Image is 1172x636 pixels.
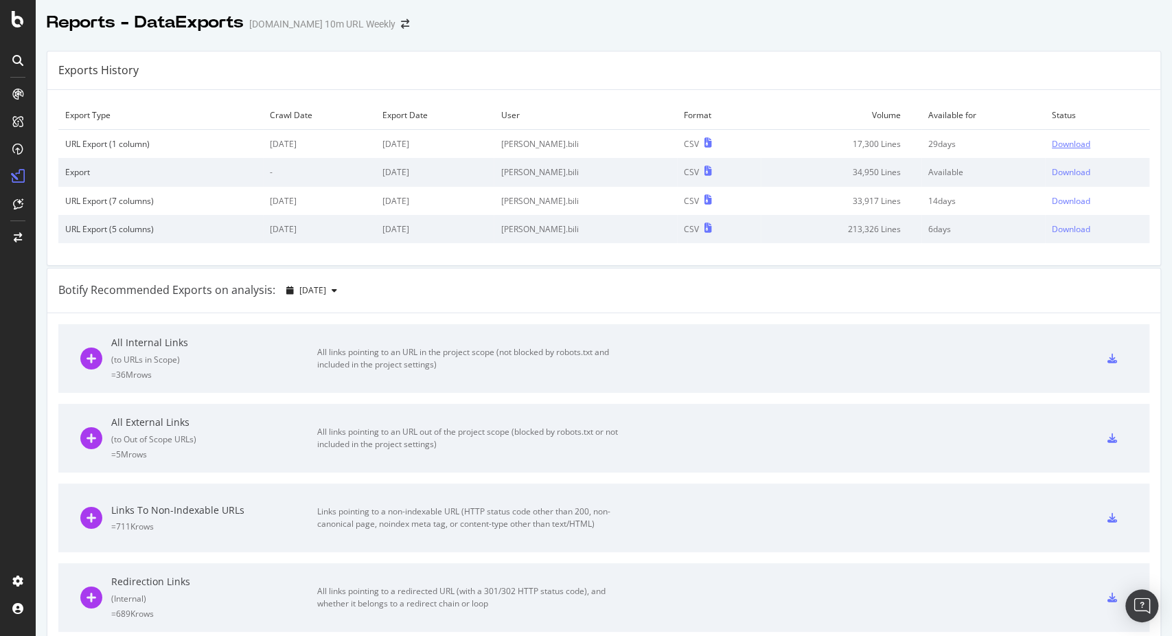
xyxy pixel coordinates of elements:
td: [PERSON_NAME].bili [494,130,676,159]
div: Exports History [58,63,139,78]
td: Status [1045,101,1149,130]
div: Available [928,166,1038,178]
td: [PERSON_NAME].bili [494,187,676,215]
a: Download [1052,138,1142,150]
div: All External Links [111,416,317,429]
td: 34,950 Lines [761,158,921,186]
a: Download [1052,195,1142,207]
div: = 5M rows [111,448,317,460]
div: Redirection Links [111,575,317,589]
div: All links pointing to an URL in the project scope (not blocked by robots.txt and included in the ... [317,346,626,371]
div: URL Export (5 columns) [65,223,256,235]
div: All links pointing to an URL out of the project scope (blocked by robots.txt or not included in t... [317,426,626,451]
td: 6 days [921,215,1045,243]
td: 14 days [921,187,1045,215]
div: csv-export [1107,354,1117,363]
div: Download [1052,195,1090,207]
div: = 36M rows [111,369,317,381]
div: csv-export [1107,513,1117,523]
td: [DATE] [376,158,494,186]
div: csv-export [1107,433,1117,443]
span: 2025 Aug. 24th [299,284,326,296]
td: User [494,101,676,130]
td: Available for [921,101,1045,130]
div: All Internal Links [111,336,317,350]
div: Botify Recommended Exports on analysis: [58,282,275,298]
td: 213,326 Lines [761,215,921,243]
a: Download [1052,223,1142,235]
div: Open Intercom Messenger [1125,589,1158,622]
td: [DATE] [376,187,494,215]
div: CSV [684,138,699,150]
div: ( to Out of Scope URLs ) [111,433,317,445]
div: URL Export (7 columns) [65,195,256,207]
div: Download [1052,138,1090,150]
td: [DATE] [376,215,494,243]
td: [PERSON_NAME].bili [494,215,676,243]
div: = 689K rows [111,608,317,620]
div: ( to URLs in Scope ) [111,354,317,365]
div: ( Internal ) [111,593,317,604]
div: CSV [684,195,699,207]
button: [DATE] [281,280,343,302]
td: Crawl Date [263,101,376,130]
td: [PERSON_NAME].bili [494,158,676,186]
div: Reports - DataExports [47,11,244,34]
div: Download [1052,166,1090,178]
td: [DATE] [263,215,376,243]
div: All links pointing to a redirected URL (with a 301/302 HTTP status code), and whether it belongs ... [317,585,626,610]
td: 33,917 Lines [761,187,921,215]
div: URL Export (1 column) [65,138,256,150]
div: csv-export [1107,593,1117,602]
td: 17,300 Lines [761,130,921,159]
div: [DOMAIN_NAME] 10m URL Weekly [249,17,395,31]
div: CSV [684,223,699,235]
td: [DATE] [376,130,494,159]
div: Download [1052,223,1090,235]
div: = 711K rows [111,521,317,532]
td: Export Type [58,101,263,130]
div: Links To Non-Indexable URLs [111,503,317,517]
div: Export [65,166,256,178]
div: CSV [684,166,699,178]
td: [DATE] [263,130,376,159]
td: 29 days [921,130,1045,159]
td: Format [677,101,761,130]
div: arrow-right-arrow-left [401,19,409,29]
td: Export Date [376,101,494,130]
td: - [263,158,376,186]
td: [DATE] [263,187,376,215]
td: Volume [761,101,921,130]
div: Links pointing to a non-indexable URL (HTTP status code other than 200, non-canonical page, noind... [317,506,626,530]
a: Download [1052,166,1142,178]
